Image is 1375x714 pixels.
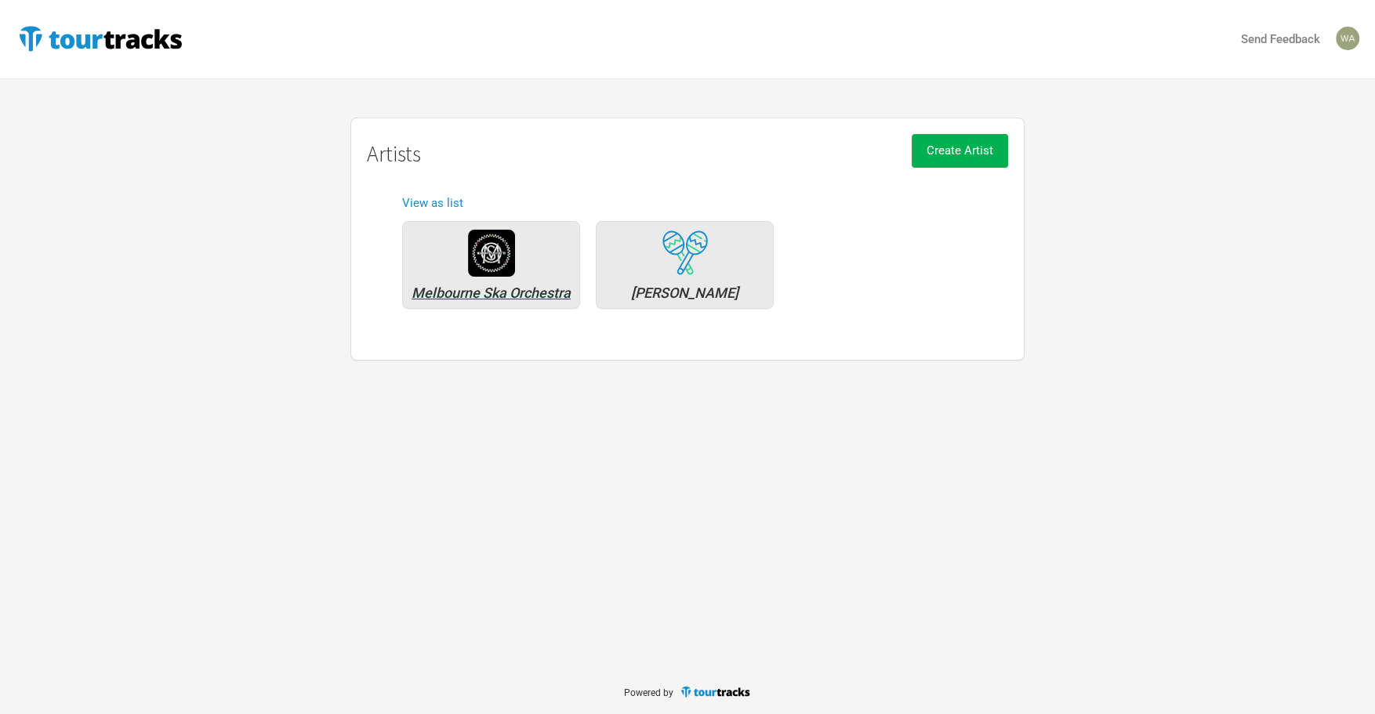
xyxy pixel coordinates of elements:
[468,230,515,277] img: c4f4476e-5100-411c-bc8d-14698b02b992-MSO52%20-%20Logo.jpg.png
[16,23,185,54] img: TourTracks
[1336,27,1359,50] img: Wally
[604,286,765,300] div: Nicky Bomba
[927,143,993,158] span: Create Artist
[662,230,709,275] img: tourtracks_icons_FA_10_icons_latin.svg
[912,134,1008,168] button: Create Artist
[394,213,588,317] a: Melbourne Ska Orchestra
[680,685,752,698] img: TourTracks
[1241,32,1320,46] strong: Send Feedback
[624,687,673,698] span: Powered by
[468,230,515,277] div: Melbourne Ska Orchestra
[588,213,782,317] a: [PERSON_NAME]
[367,142,1008,166] h1: Artists
[662,230,709,277] div: Nicky Bomba
[402,196,463,210] a: View as list
[411,286,571,300] div: Melbourne Ska Orchestra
